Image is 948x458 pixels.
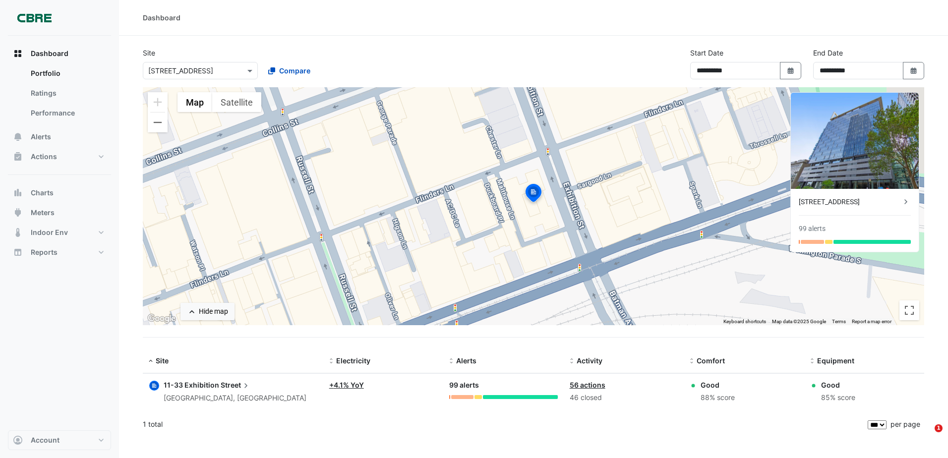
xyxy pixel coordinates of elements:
[31,152,57,162] span: Actions
[832,319,846,324] a: Terms (opens in new tab)
[13,49,23,58] app-icon: Dashboard
[890,420,920,428] span: per page
[449,380,557,391] div: 99 alerts
[180,303,235,320] button: Hide map
[791,93,919,189] img: 11-33 Exhibition Street
[813,48,843,58] label: End Date
[456,356,476,365] span: Alerts
[8,183,111,203] button: Charts
[148,92,168,112] button: Zoom in
[821,392,855,403] div: 85% score
[8,203,111,223] button: Meters
[8,127,111,147] button: Alerts
[701,380,735,390] div: Good
[8,147,111,167] button: Actions
[178,92,212,112] button: Show street map
[23,63,111,83] a: Portfolio
[13,228,23,237] app-icon: Indoor Env
[31,188,54,198] span: Charts
[914,424,938,448] iframe: Intercom live chat
[221,380,251,391] span: Street
[31,49,68,58] span: Dashboard
[690,48,723,58] label: Start Date
[817,356,854,365] span: Equipment
[31,435,59,445] span: Account
[13,188,23,198] app-icon: Charts
[31,208,55,218] span: Meters
[164,393,306,404] div: [GEOGRAPHIC_DATA], [GEOGRAPHIC_DATA]
[772,319,826,324] span: Map data ©2025 Google
[143,48,155,58] label: Site
[156,356,169,365] span: Site
[697,356,725,365] span: Comfort
[31,132,51,142] span: Alerts
[23,103,111,123] a: Performance
[262,62,317,79] button: Compare
[570,381,605,389] a: 56 actions
[723,318,766,325] button: Keyboard shortcuts
[821,380,855,390] div: Good
[199,306,228,317] div: Hide map
[143,12,180,23] div: Dashboard
[143,412,866,437] div: 1 total
[13,132,23,142] app-icon: Alerts
[13,152,23,162] app-icon: Actions
[8,223,111,242] button: Indoor Env
[570,392,678,403] div: 46 closed
[148,113,168,132] button: Zoom out
[899,300,919,320] button: Toggle fullscreen view
[13,247,23,257] app-icon: Reports
[577,356,602,365] span: Activity
[909,66,918,75] fa-icon: Select Date
[8,242,111,262] button: Reports
[145,312,178,325] img: Google
[279,65,310,76] span: Compare
[523,182,544,206] img: site-pin-selected.svg
[8,63,111,127] div: Dashboard
[145,312,178,325] a: Open this area in Google Maps (opens a new window)
[12,8,57,28] img: Company Logo
[852,319,891,324] a: Report a map error
[31,228,68,237] span: Indoor Env
[8,44,111,63] button: Dashboard
[23,83,111,103] a: Ratings
[8,430,111,450] button: Account
[799,224,826,234] div: 99 alerts
[212,92,261,112] button: Show satellite imagery
[164,381,219,389] span: 11-33 Exhibition
[935,424,943,432] span: 1
[336,356,370,365] span: Electricity
[329,381,364,389] a: +4.1% YoY
[799,197,901,207] div: [STREET_ADDRESS]
[701,392,735,403] div: 88% score
[786,66,795,75] fa-icon: Select Date
[31,247,58,257] span: Reports
[13,208,23,218] app-icon: Meters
